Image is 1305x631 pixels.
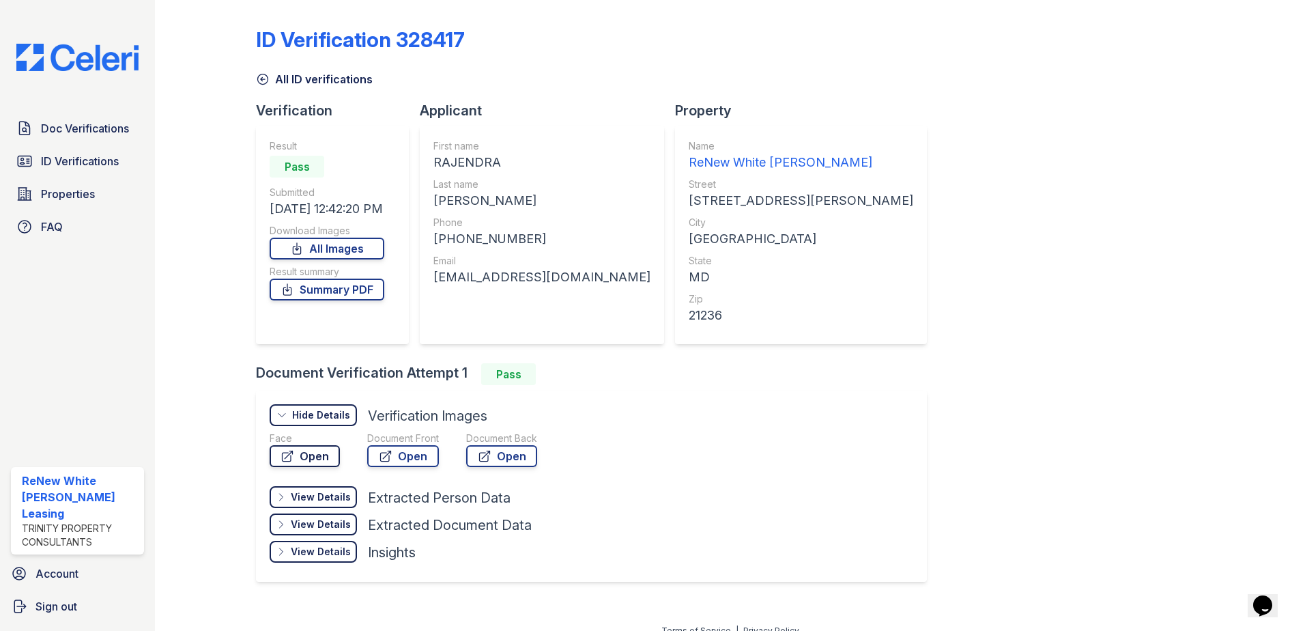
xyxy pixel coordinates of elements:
div: Phone [433,216,650,229]
a: Sign out [5,593,149,620]
div: Extracted Person Data [368,488,511,507]
div: Street [689,178,913,191]
div: Trinity Property Consultants [22,522,139,549]
a: FAQ [11,213,144,240]
span: Properties [41,186,95,202]
div: Zip [689,292,913,306]
div: Document Verification Attempt 1 [256,363,938,385]
div: Applicant [420,101,675,120]
a: Open [270,445,340,467]
div: View Details [291,545,351,559]
a: Name ReNew White [PERSON_NAME] [689,139,913,172]
a: Open [466,445,537,467]
div: State [689,254,913,268]
a: Doc Verifications [11,115,144,142]
div: [EMAIL_ADDRESS][DOMAIN_NAME] [433,268,650,287]
span: Account [35,565,78,582]
img: CE_Logo_Blue-a8612792a0a2168367f1c8372b55b34899dd931a85d93a1a3d3e32e68fde9ad4.png [5,44,149,71]
div: Face [270,432,340,445]
span: Doc Verifications [41,120,129,137]
div: Extracted Document Data [368,516,532,535]
div: Insights [368,543,416,562]
span: FAQ [41,219,63,235]
div: [GEOGRAPHIC_DATA] [689,229,913,249]
span: ID Verifications [41,153,119,169]
div: Property [675,101,938,120]
div: ReNew White [PERSON_NAME] Leasing [22,473,139,522]
div: Download Images [270,224,384,238]
div: Result [270,139,384,153]
div: Last name [433,178,650,191]
div: [PHONE_NUMBER] [433,229,650,249]
div: Pass [270,156,324,178]
div: ID Verification 328417 [256,27,465,52]
div: City [689,216,913,229]
div: [STREET_ADDRESS][PERSON_NAME] [689,191,913,210]
div: [DATE] 12:42:20 PM [270,199,384,219]
div: RAJENDRA [433,153,650,172]
a: ID Verifications [11,148,144,175]
div: First name [433,139,650,153]
div: ReNew White [PERSON_NAME] [689,153,913,172]
div: 21236 [689,306,913,325]
a: Properties [11,180,144,208]
div: MD [689,268,913,287]
a: Open [367,445,439,467]
span: Sign out [35,598,77,615]
a: Summary PDF [270,279,384,300]
div: Result summary [270,265,384,279]
div: [PERSON_NAME] [433,191,650,210]
div: Verification [256,101,420,120]
div: View Details [291,518,351,531]
div: Submitted [270,186,384,199]
iframe: chat widget [1248,576,1291,617]
a: All ID verifications [256,71,373,87]
div: Verification Images [368,406,487,425]
div: Document Front [367,432,439,445]
a: All Images [270,238,384,260]
div: View Details [291,490,351,504]
a: Account [5,560,149,587]
div: Email [433,254,650,268]
div: Pass [481,363,536,385]
div: Document Back [466,432,537,445]
div: Name [689,139,913,153]
div: Hide Details [292,408,350,422]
